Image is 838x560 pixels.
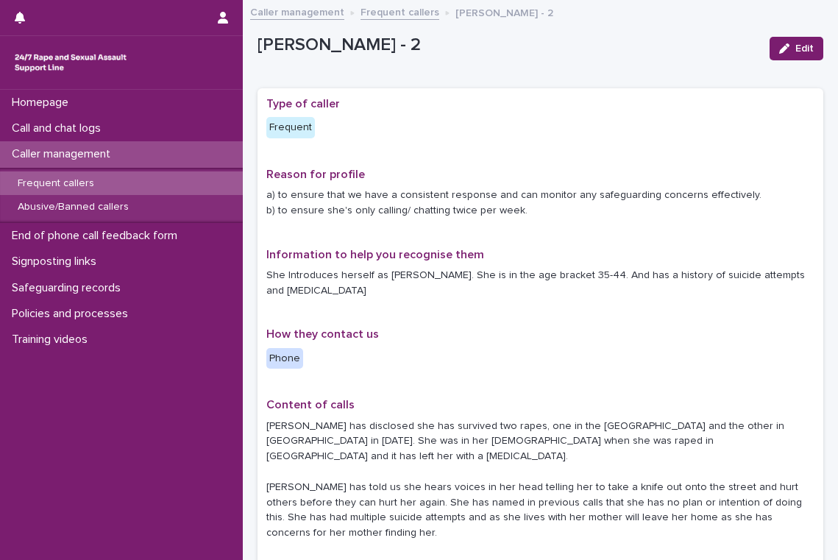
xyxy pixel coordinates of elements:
[361,3,439,20] a: Frequent callers
[6,201,141,213] p: Abusive/Banned callers
[12,48,129,77] img: rhQMoQhaT3yELyF149Cw
[6,229,189,243] p: End of phone call feedback form
[266,188,814,219] p: a) to ensure that we have a consistent response and can monitor any safeguarding concerns effecti...
[455,4,553,20] p: [PERSON_NAME] - 2
[266,249,484,260] span: Information to help you recognise them
[795,43,814,54] span: Edit
[266,328,379,340] span: How they contact us
[266,268,814,299] p: She Introduces herself as [PERSON_NAME]. She is in the age bracket 35-44. And has a history of su...
[266,348,303,369] div: Phone
[266,399,355,411] span: Content of calls
[266,98,340,110] span: Type of caller
[770,37,823,60] button: Edit
[6,333,99,347] p: Training videos
[6,96,80,110] p: Homepage
[266,169,365,180] span: Reason for profile
[6,255,108,269] p: Signposting links
[6,177,106,190] p: Frequent callers
[6,307,140,321] p: Policies and processes
[6,121,113,135] p: Call and chat logs
[6,147,122,161] p: Caller management
[6,281,132,295] p: Safeguarding records
[250,3,344,20] a: Caller management
[266,117,315,138] div: Frequent
[258,35,758,56] p: [PERSON_NAME] - 2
